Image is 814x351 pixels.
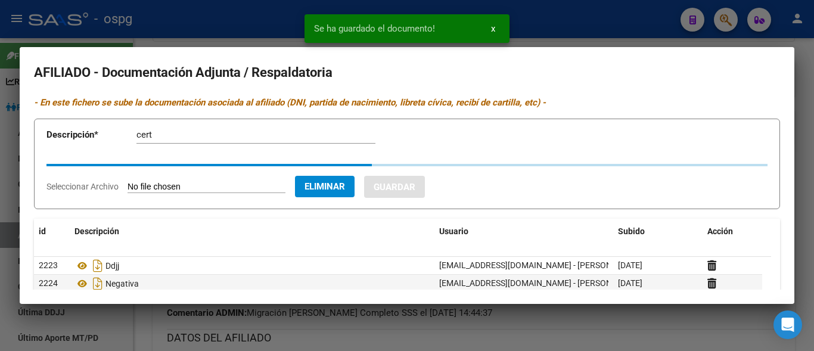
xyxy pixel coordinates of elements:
[34,61,780,84] h2: AFILIADO - Documentación Adjunta / Respaldatoria
[364,176,425,198] button: Guardar
[481,18,505,39] button: x
[305,181,345,192] span: Eliminar
[618,278,642,288] span: [DATE]
[773,310,802,339] div: Open Intercom Messenger
[439,278,641,288] span: [EMAIL_ADDRESS][DOMAIN_NAME] - [PERSON_NAME]
[39,278,58,288] span: 2224
[39,260,58,270] span: 2223
[618,226,645,236] span: Subido
[439,260,641,270] span: [EMAIL_ADDRESS][DOMAIN_NAME] - [PERSON_NAME]
[491,23,495,34] span: x
[46,128,136,142] p: Descripción
[70,219,434,244] datatable-header-cell: Descripción
[707,226,733,236] span: Acción
[434,219,613,244] datatable-header-cell: Usuario
[34,97,546,108] i: - En este fichero se sube la documentación asociada al afiliado (DNI, partida de nacimiento, libr...
[613,219,703,244] datatable-header-cell: Subido
[703,219,762,244] datatable-header-cell: Acción
[46,182,119,191] span: Seleccionar Archivo
[105,279,139,288] span: Negativa
[374,182,415,192] span: Guardar
[105,261,119,271] span: Ddjj
[39,226,46,236] span: id
[295,176,355,197] button: Eliminar
[314,23,435,35] span: Se ha guardado el documento!
[74,226,119,236] span: Descripción
[439,226,468,236] span: Usuario
[34,219,70,244] datatable-header-cell: id
[618,260,642,270] span: [DATE]
[90,256,105,275] i: Descargar documento
[90,274,105,293] i: Descargar documento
